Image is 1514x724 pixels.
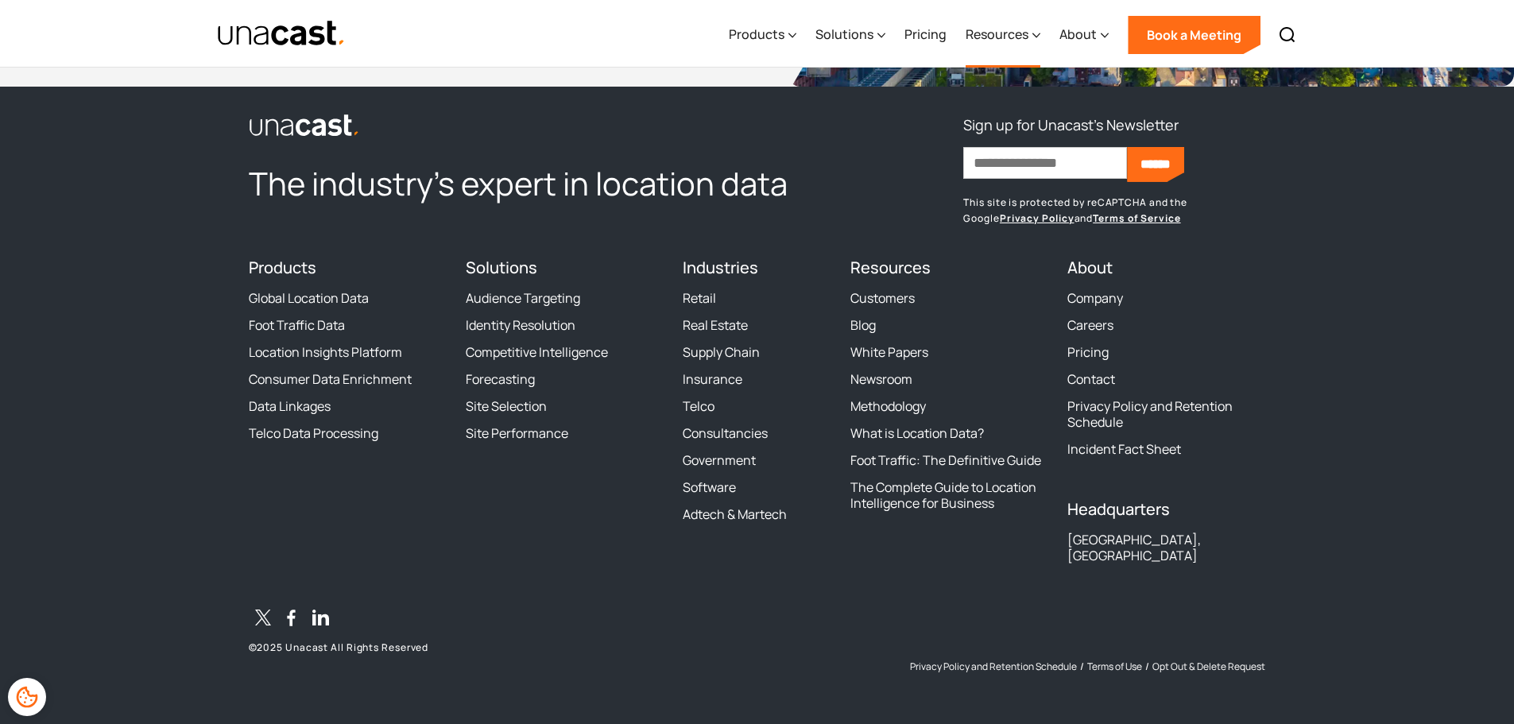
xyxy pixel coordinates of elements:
[910,660,1077,673] a: Privacy Policy and Retention Schedule
[850,344,928,360] a: White Papers
[1080,660,1084,673] div: /
[683,344,760,360] a: Supply Chain
[850,398,926,414] a: Methodology
[1067,532,1265,563] div: [GEOGRAPHIC_DATA], [GEOGRAPHIC_DATA]
[466,371,535,387] a: Forecasting
[277,606,306,635] a: Facebook
[466,425,568,441] a: Site Performance
[815,25,873,44] div: Solutions
[850,425,984,441] a: What is Location Data?
[249,112,831,137] a: link to the homepage
[683,506,787,522] a: Adtech & Martech
[1152,660,1265,673] a: Opt Out & Delete Request
[217,20,347,48] img: Unacast text logo
[683,479,736,495] a: Software
[466,290,580,306] a: Audience Targeting
[850,452,1041,468] a: Foot Traffic: The Definitive Guide
[1093,211,1180,225] a: Terms of Service
[249,641,664,654] p: © 2025 Unacast All Rights Reserved
[850,371,912,387] a: Newsroom
[1059,25,1097,44] div: About
[249,257,316,278] a: Products
[1067,441,1181,457] a: Incident Fact Sheet
[850,290,915,306] a: Customers
[966,2,1040,68] div: Resources
[466,344,608,360] a: Competitive Intelligence
[1067,398,1265,430] a: Privacy Policy and Retention Schedule
[1067,317,1113,333] a: Careers
[963,195,1265,226] p: This site is protected by reCAPTCHA and the Google and
[1067,500,1265,519] h4: Headquarters
[1087,660,1142,673] a: Terms of Use
[1000,211,1075,225] a: Privacy Policy
[1067,344,1109,360] a: Pricing
[249,163,831,204] h2: The industry’s expert in location data
[966,25,1028,44] div: Resources
[306,606,335,635] a: LinkedIn
[8,678,46,716] div: Cookie Preferences
[249,290,369,306] a: Global Location Data
[1067,258,1265,277] h4: About
[683,258,831,277] h4: Industries
[683,425,768,441] a: Consultancies
[249,344,402,360] a: Location Insights Platform
[963,112,1179,137] h3: Sign up for Unacast's Newsletter
[249,398,331,414] a: Data Linkages
[729,2,796,68] div: Products
[249,317,345,333] a: Foot Traffic Data
[1067,371,1115,387] a: Contact
[850,258,1048,277] h4: Resources
[466,317,575,333] a: Identity Resolution
[904,2,947,68] a: Pricing
[466,257,537,278] a: Solutions
[1059,2,1109,68] div: About
[850,479,1048,511] a: The Complete Guide to Location Intelligence for Business
[466,398,547,414] a: Site Selection
[683,452,756,468] a: Government
[1067,290,1123,306] a: Company
[683,317,748,333] a: Real Estate
[815,2,885,68] div: Solutions
[249,371,412,387] a: Consumer Data Enrichment
[217,20,347,48] a: home
[249,114,360,137] img: Unacast logo
[683,371,742,387] a: Insurance
[1278,25,1297,45] img: Search icon
[850,317,876,333] a: Blog
[729,25,784,44] div: Products
[1145,660,1149,673] div: /
[249,606,277,635] a: Twitter / X
[249,425,378,441] a: Telco Data Processing
[1128,16,1260,54] a: Book a Meeting
[683,398,714,414] a: Telco
[683,290,716,306] a: Retail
